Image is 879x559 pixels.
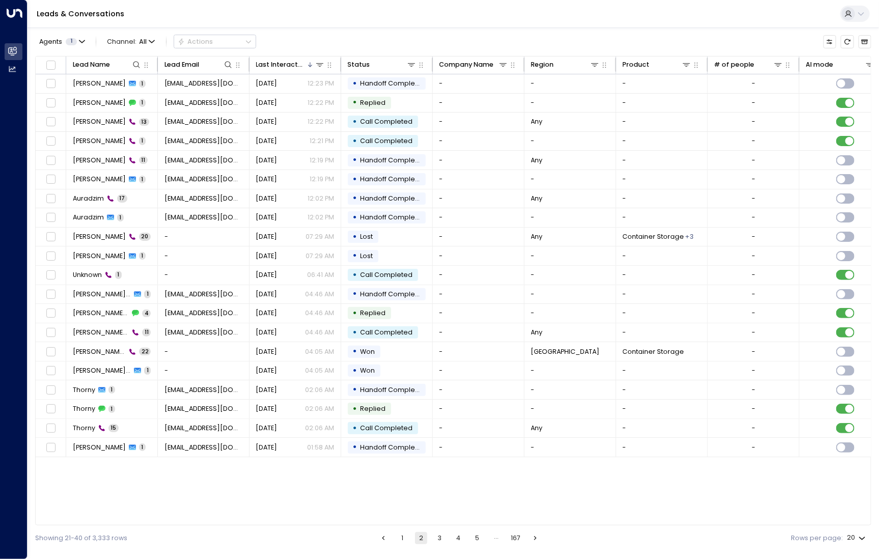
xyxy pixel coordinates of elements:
[433,94,525,113] td: -
[525,361,616,380] td: -
[616,94,708,113] td: -
[45,97,57,109] span: Toggle select row
[164,385,243,395] span: to.leeaping@gmail.com
[623,232,684,241] span: Container Storage
[433,170,525,189] td: -
[352,286,357,302] div: •
[616,380,708,399] td: -
[73,98,126,107] span: Chris Swift
[531,328,543,337] span: Any
[360,328,413,337] span: Call Completed
[305,347,334,356] p: 04:05 AM
[158,361,250,380] td: -
[352,305,357,321] div: •
[310,156,334,165] p: 12:19 PM
[531,232,543,241] span: Any
[164,59,199,70] div: Lead Email
[352,439,357,455] div: •
[256,404,278,413] span: Yesterday
[360,232,373,241] span: Lost
[73,270,102,279] span: Unknown
[433,266,525,285] td: -
[174,35,256,48] button: Actions
[360,79,426,88] span: Handoff Completed
[433,228,525,246] td: -
[73,443,126,452] span: Shelley Achara
[433,246,525,265] td: -
[525,74,616,93] td: -
[616,304,708,323] td: -
[616,132,708,151] td: -
[525,246,616,265] td: -
[158,246,250,265] td: -
[174,35,256,48] div: Button group with a nested menu
[616,323,708,342] td: -
[164,98,243,107] span: forperd.grudges_0n@icloud.com
[73,213,104,222] span: Auradzim
[115,271,122,278] span: 1
[616,438,708,457] td: -
[433,342,525,361] td: -
[752,213,755,222] div: -
[256,270,278,279] span: Yesterday
[352,76,357,92] div: •
[164,117,243,126] span: forperd.grudges_0n@icloud.com
[73,404,95,413] span: Thorny
[352,382,357,398] div: •
[45,154,57,166] span: Toggle select row
[525,208,616,227] td: -
[752,404,755,413] div: -
[310,175,334,184] p: 12:19 PM
[352,190,357,206] div: •
[616,419,708,438] td: -
[256,309,278,318] span: Yesterday
[616,74,708,93] td: -
[45,116,57,128] span: Toggle select row
[164,290,243,299] span: delaneyhillsforte@gmail.com
[806,59,834,70] div: AI mode
[164,156,243,165] span: dsg137s@gmail.com
[256,98,278,107] span: Yesterday
[509,532,523,544] button: Go to page 167
[178,38,213,46] div: Actions
[45,231,57,243] span: Toggle select row
[256,194,278,203] span: Yesterday
[360,347,375,356] span: Won
[616,400,708,418] td: -
[352,210,357,226] div: •
[525,380,616,399] td: -
[352,344,357,359] div: •
[45,174,57,185] span: Toggle select row
[256,59,307,70] div: Last Interacted
[525,400,616,418] td: -
[433,323,525,342] td: -
[360,366,375,375] span: Won
[305,328,334,337] p: 04:46 AM
[73,232,126,241] span: Sanjay Panchal
[396,532,408,544] button: Go to page 1
[306,251,334,261] p: 07:29 AM
[305,424,334,433] p: 02:06 AM
[525,170,616,189] td: -
[256,443,278,452] span: Yesterday
[531,117,543,126] span: Any
[525,438,616,457] td: -
[139,156,148,164] span: 11
[352,172,357,187] div: •
[139,118,149,126] span: 13
[45,135,57,147] span: Toggle select row
[39,39,62,45] span: Agents
[139,80,146,88] span: 1
[256,232,278,241] span: Yesterday
[256,385,278,395] span: Yesterday
[308,79,334,88] p: 12:23 PM
[139,252,146,260] span: 1
[531,347,600,356] span: Glasgow
[164,328,243,337] span: delaneyhillsforte@gmail.com
[108,405,115,413] span: 1
[752,175,755,184] div: -
[164,194,243,203] span: myfullname2@gmail.com
[139,348,151,355] span: 22
[360,213,426,221] span: Handoff Completed
[531,59,554,70] div: Region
